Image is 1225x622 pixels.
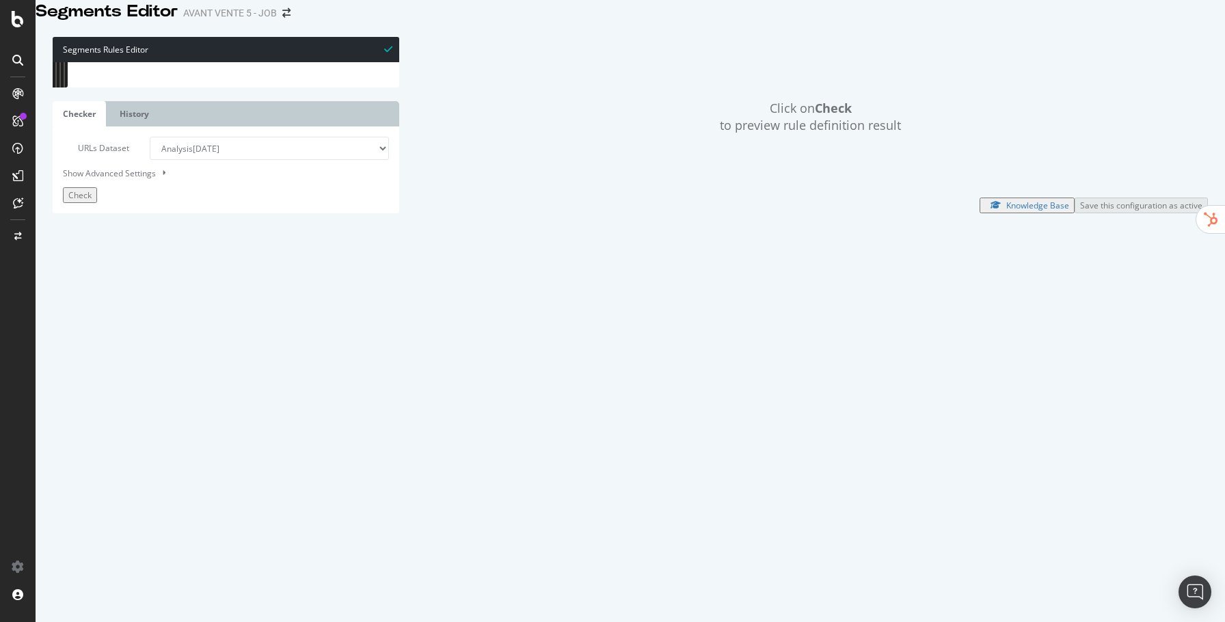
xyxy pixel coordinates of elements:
[384,42,392,55] span: Syntax is valid
[53,101,106,126] a: Checker
[980,199,1075,211] a: Knowledge Base
[1080,200,1202,211] div: Save this configuration as active
[68,189,92,201] span: Check
[63,187,97,203] button: Check
[53,37,399,62] div: Segments Rules Editor
[183,6,277,20] div: AVANT VENTE 5 - JOB
[720,100,901,135] span: Click on to preview rule definition result
[109,101,159,126] a: History
[53,137,139,160] label: URLs Dataset
[815,100,852,116] strong: Check
[1179,576,1211,608] div: Open Intercom Messenger
[282,8,291,18] div: arrow-right-arrow-left
[53,167,379,180] div: Show Advanced Settings
[1006,200,1069,211] div: Knowledge Base
[980,198,1075,213] button: Knowledge Base
[1075,198,1208,213] button: Save this configuration as active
